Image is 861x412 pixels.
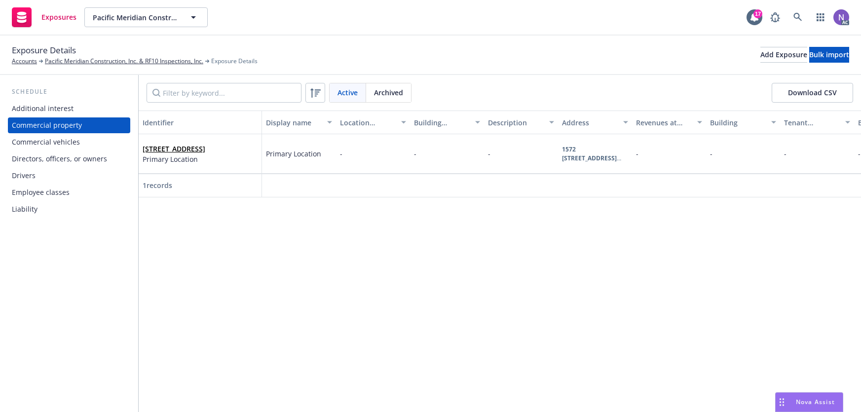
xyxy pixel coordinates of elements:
div: Building number [414,117,469,128]
button: Location number [336,111,410,134]
span: - [858,149,861,158]
button: Display name [262,111,336,134]
div: Directors, officers, or owners [12,151,107,167]
button: Building number [410,111,484,134]
div: Add Exposure [760,47,807,62]
div: Schedule [8,87,130,97]
span: Active [337,87,358,98]
div: Tenant improvements [784,117,839,128]
div: Commercial vehicles [12,134,80,150]
button: Tenant improvements [780,111,854,134]
span: - [340,149,342,158]
a: Liability [8,201,130,217]
b: 1572 [STREET_ADDRESS] [562,145,621,162]
a: Drivers [8,168,130,184]
button: Nova Assist [775,392,843,412]
div: Liability [12,201,37,217]
span: Primary Location [266,149,321,159]
a: Directors, officers, or owners [8,151,130,167]
button: Add Exposure [760,47,807,63]
span: Exposure Details [211,57,258,66]
span: 1 records [143,181,172,190]
button: Address [558,111,632,134]
button: Identifier [139,111,262,134]
input: Filter by keyword... [147,83,301,103]
span: - [710,149,712,158]
div: Bulk import [809,47,849,62]
span: Exposures [41,13,76,21]
a: Exposures [8,3,80,31]
span: Primary Location [143,154,205,164]
div: Employee classes [12,185,70,200]
a: Search [788,7,808,27]
div: Description [488,117,543,128]
button: Description [484,111,558,134]
button: Revenues at location [632,111,706,134]
a: [STREET_ADDRESS] [143,144,205,153]
a: Report a Bug [765,7,785,27]
div: Drag to move [776,393,788,412]
span: Archived [374,87,403,98]
img: photo [833,9,849,25]
div: 17 [753,9,762,18]
span: [STREET_ADDRESS] [143,144,205,154]
a: Switch app [811,7,830,27]
div: Drivers [12,168,36,184]
a: Additional interest [8,101,130,116]
div: Address [562,117,617,128]
span: - [414,149,416,158]
div: Location number [340,117,395,128]
span: - [488,149,490,158]
span: - [784,149,786,158]
button: Building [706,111,780,134]
a: Accounts [12,57,37,66]
a: Employee classes [8,185,130,200]
div: Display name [266,117,321,128]
span: Exposure Details [12,44,76,57]
a: Commercial property [8,117,130,133]
span: - [636,149,638,158]
div: Building [710,117,765,128]
button: Bulk import [809,47,849,63]
span: Pacific Meridian Construction, Inc. & RF10 Inspections, Inc. [93,12,178,23]
div: Revenues at location [636,117,691,128]
div: Additional interest [12,101,74,116]
span: Nova Assist [796,398,835,406]
a: Pacific Meridian Construction, Inc. & RF10 Inspections, Inc. [45,57,203,66]
div: Identifier [143,117,258,128]
a: Commercial vehicles [8,134,130,150]
button: Download CSV [772,83,853,103]
button: Pacific Meridian Construction, Inc. & RF10 Inspections, Inc. [84,7,208,27]
div: Commercial property [12,117,82,133]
